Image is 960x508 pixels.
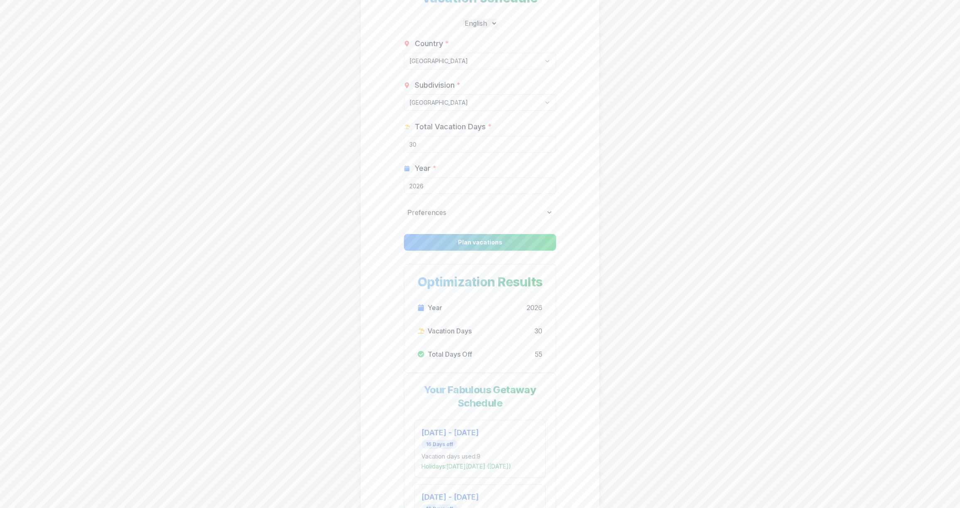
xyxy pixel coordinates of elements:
span: 2026 [527,303,542,313]
span: Country [415,38,449,49]
span: 55 [535,349,542,359]
span: Subdivision [415,79,460,91]
p: Holidays : [DATE][DATE] ([DATE]) [421,462,539,471]
span: 30 [534,326,542,336]
span: Vacation Days [428,326,472,336]
div: 16 Days off [421,440,458,449]
span: Preferences [407,207,446,217]
h3: [DATE] - [DATE] [421,427,539,439]
span: Year [415,163,436,174]
span: Total Vacation Days [415,121,492,133]
span: Year [428,303,442,313]
p: Vacation days used : 9 [421,452,539,461]
button: Plan vacations [404,234,556,251]
span: Total Days Off [428,349,472,359]
h3: Optimization Results [414,274,546,289]
h3: [DATE] - [DATE] [421,491,539,503]
h3: Your Fabulous Getaway Schedule [414,383,546,410]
